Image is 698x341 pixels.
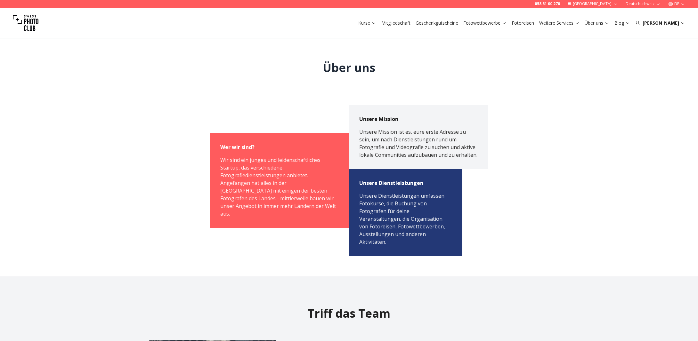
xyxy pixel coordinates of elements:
[614,20,630,26] a: Blog
[379,19,413,28] button: Mitgliedschaft
[612,19,633,28] button: Blog
[539,20,580,26] a: Weitere Services
[220,156,336,217] span: Wir sind ein junges und leidenschaftliches Startup, das verschiedene Fotografiedienstleistungen a...
[582,19,612,28] button: Über uns
[413,19,461,28] button: Geschenkgutscheine
[635,20,685,26] div: [PERSON_NAME]
[358,20,376,26] a: Kurse
[381,20,410,26] a: Mitgliedschaft
[509,19,537,28] button: Fotoreisen
[356,19,379,28] button: Kurse
[416,20,458,26] a: Geschenkgutscheine
[220,143,339,151] h2: Wer wir sind?
[359,128,477,158] span: Unsere Mission ist es, eure erste Adresse zu sein, um nach Dienstleistungen rund um Fotografie un...
[512,20,534,26] a: Fotoreisen
[359,192,445,245] span: Unsere Dienstleistungen umfassen Fotokurse, die Buchung von Fotografen für deine Veranstaltungen,...
[149,307,549,320] h2: Triff das Team
[359,179,452,187] h2: Unsere Dienstleistungen
[535,1,560,6] a: 058 51 00 270
[461,19,509,28] button: Fotowettbewerbe
[585,20,609,26] a: Über uns
[463,20,507,26] a: Fotowettbewerbe
[537,19,582,28] button: Weitere Services
[323,61,375,74] h1: Über uns
[359,115,478,123] h2: Unsere Mission
[13,10,38,36] img: Swiss photo club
